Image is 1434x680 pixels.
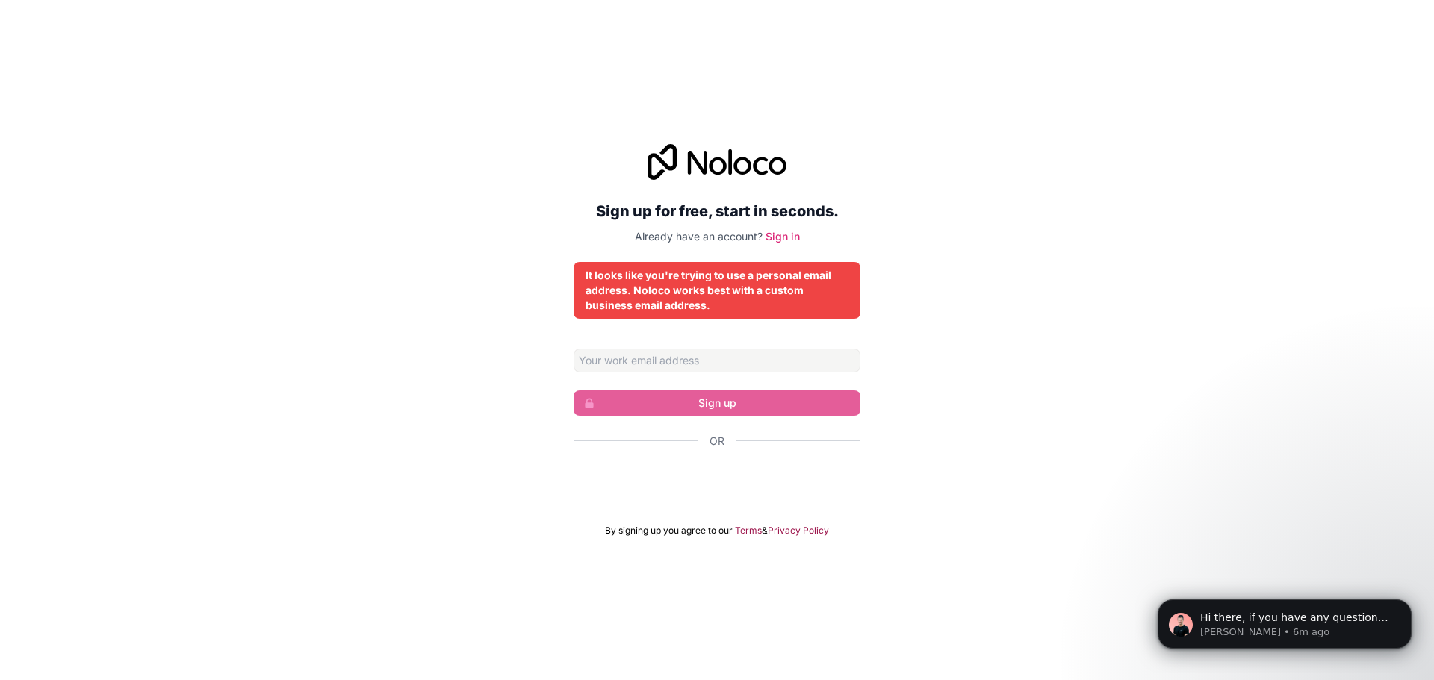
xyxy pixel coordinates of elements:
a: Terms [735,525,762,537]
span: By signing up you agree to our [605,525,733,537]
span: Already have an account? [635,230,763,243]
input: Email address [574,349,860,372]
a: Privacy Policy [768,525,829,537]
a: Sign in [766,230,800,243]
span: & [762,525,768,537]
button: Sign up [574,390,860,416]
iframe: Sign in with Google Button [566,465,868,498]
div: It looks like you're trying to use a personal email address. Noloco works best with a custom busi... [586,268,848,313]
h2: Sign up for free, start in seconds. [574,198,860,225]
span: Or [710,434,724,449]
iframe: Intercom notifications message [1135,568,1434,673]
